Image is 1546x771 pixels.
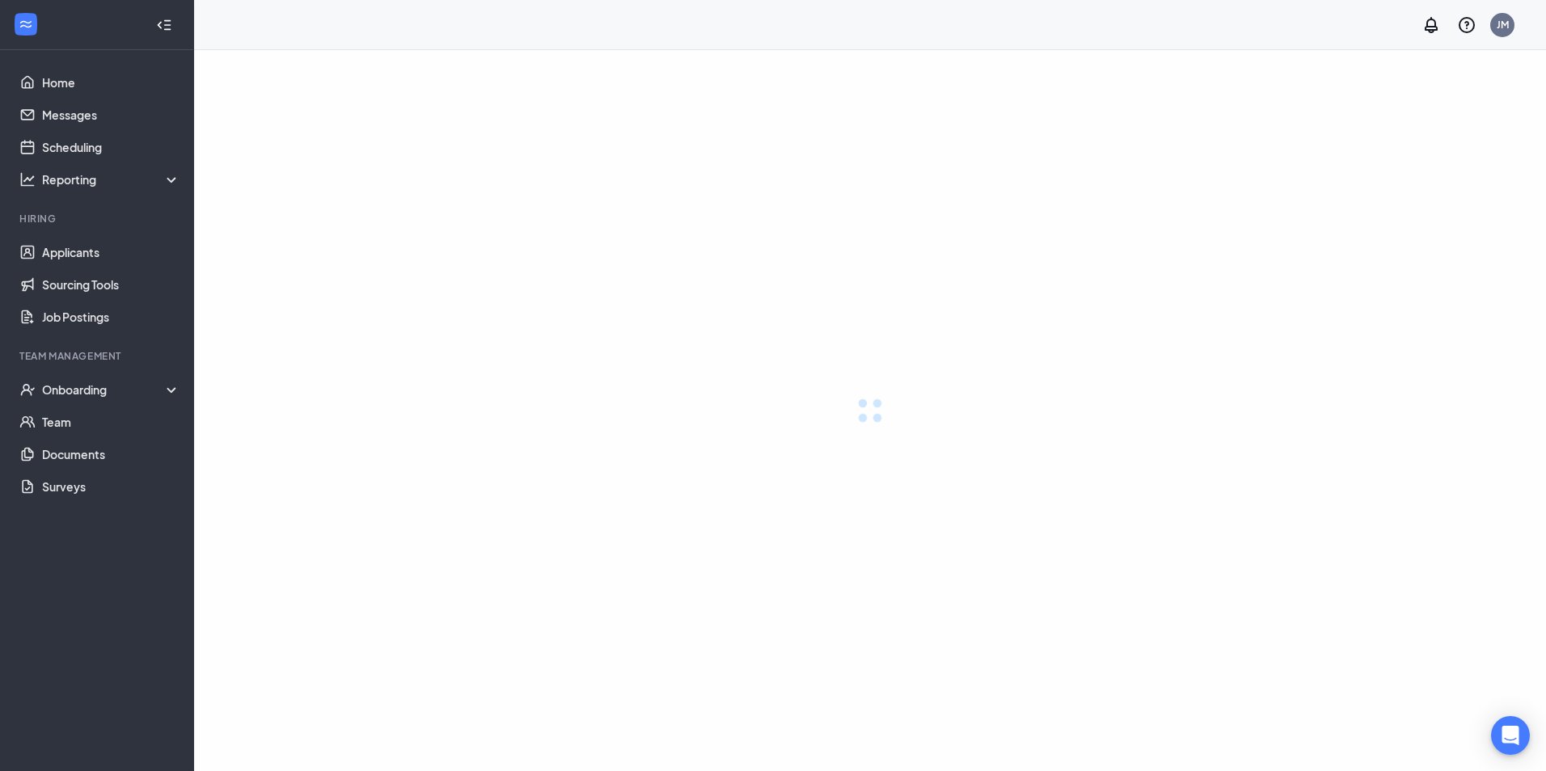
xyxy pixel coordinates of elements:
svg: QuestionInfo [1457,15,1476,35]
div: Hiring [19,212,177,225]
a: Messages [42,99,180,131]
a: Team [42,406,180,438]
svg: Notifications [1421,15,1441,35]
div: Team Management [19,349,177,363]
svg: Collapse [156,17,172,33]
svg: Analysis [19,171,36,187]
a: Sourcing Tools [42,268,180,301]
svg: WorkstreamLogo [18,16,34,32]
a: Documents [42,438,180,470]
div: JM [1497,18,1509,32]
a: Home [42,66,180,99]
div: Reporting [42,171,181,187]
a: Surveys [42,470,180,503]
div: Open Intercom Messenger [1491,716,1530,755]
a: Applicants [42,236,180,268]
svg: UserCheck [19,381,36,398]
div: Onboarding [42,381,181,398]
a: Job Postings [42,301,180,333]
a: Scheduling [42,131,180,163]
